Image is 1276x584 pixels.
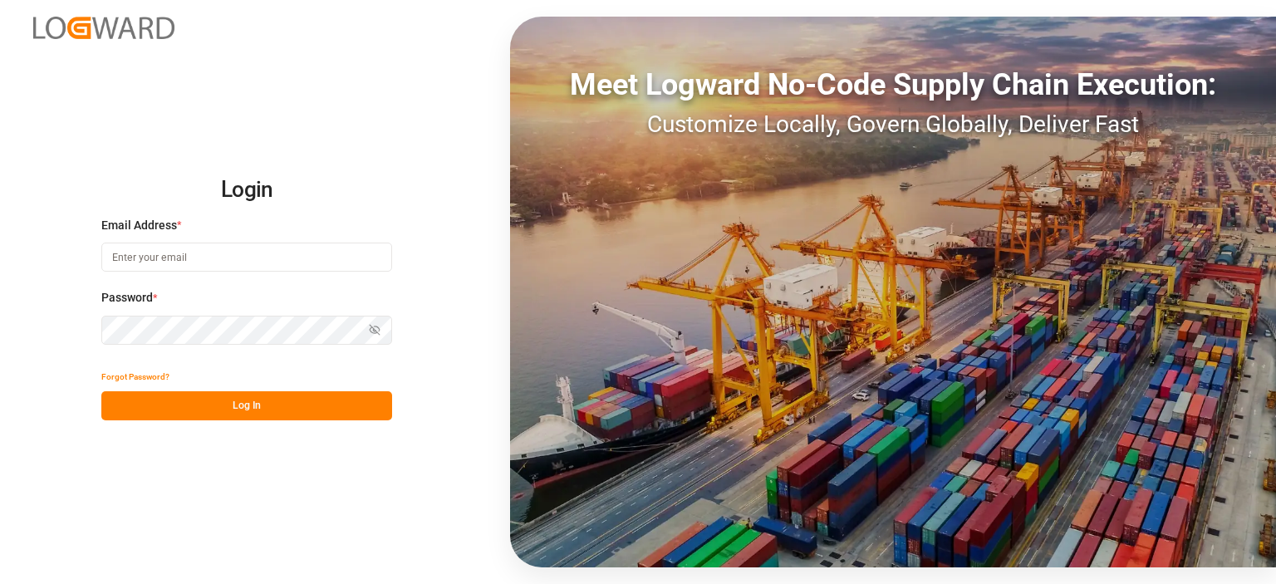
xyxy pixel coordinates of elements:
[101,217,177,234] span: Email Address
[101,164,392,217] h2: Login
[510,107,1276,142] div: Customize Locally, Govern Globally, Deliver Fast
[101,362,169,391] button: Forgot Password?
[510,62,1276,107] div: Meet Logward No-Code Supply Chain Execution:
[101,289,153,307] span: Password
[101,391,392,420] button: Log In
[101,243,392,272] input: Enter your email
[33,17,174,39] img: Logward_new_orange.png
